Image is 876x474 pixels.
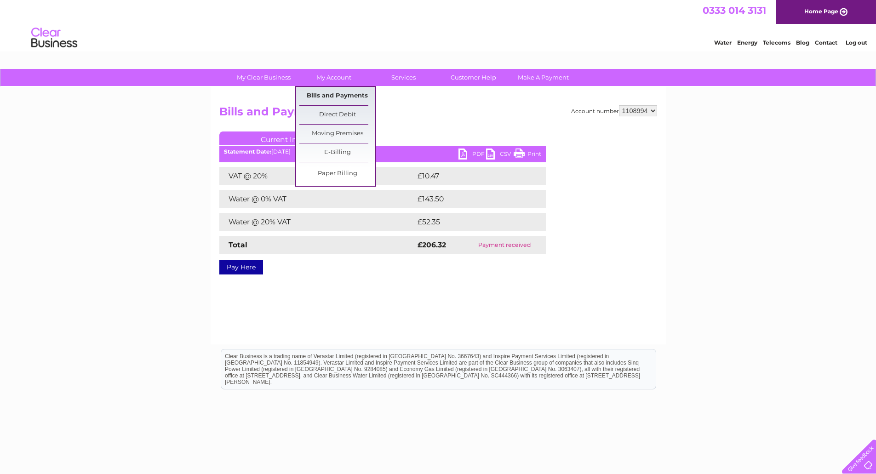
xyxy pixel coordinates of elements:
a: Blog [796,39,809,46]
h2: Bills and Payments [219,105,657,123]
a: Energy [737,39,757,46]
div: [DATE] [219,148,546,155]
td: Water @ 20% VAT [219,213,415,231]
td: Water @ 0% VAT [219,190,415,208]
a: E-Billing [299,143,375,162]
a: Services [366,69,441,86]
b: Statement Date: [224,148,271,155]
a: Moving Premises [299,125,375,143]
a: Current Invoice [219,131,357,145]
td: £143.50 [415,190,529,208]
a: Contact [815,39,837,46]
a: Make A Payment [505,69,581,86]
a: CSV [486,148,514,162]
a: My Clear Business [226,69,302,86]
a: Customer Help [435,69,511,86]
strong: Total [229,240,247,249]
a: Telecoms [763,39,790,46]
a: Print [514,148,541,162]
td: £52.35 [415,213,527,231]
a: Bills and Payments [299,87,375,105]
td: Payment received [463,236,546,254]
a: Water [714,39,732,46]
a: PDF [458,148,486,162]
a: My Account [296,69,372,86]
a: 0333 014 3131 [703,5,766,16]
a: Pay Here [219,260,263,274]
strong: £206.32 [418,240,446,249]
div: Account number [571,105,657,116]
a: Paper Billing [299,165,375,183]
td: £10.47 [415,167,527,185]
a: Log out [846,39,867,46]
img: logo.png [31,24,78,52]
a: Direct Debit [299,106,375,124]
td: VAT @ 20% [219,167,415,185]
div: Clear Business is a trading name of Verastar Limited (registered in [GEOGRAPHIC_DATA] No. 3667643... [221,5,656,45]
